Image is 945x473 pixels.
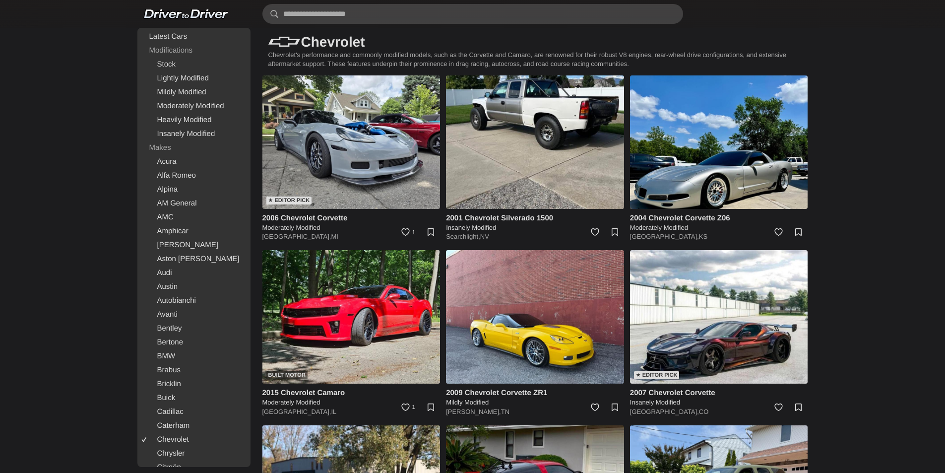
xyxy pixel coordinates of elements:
[139,71,249,85] a: Lightly Modified
[630,250,808,384] a: ★ Editor Pick
[139,252,249,266] a: Aston [PERSON_NAME]
[262,388,441,398] h4: 2015 Chevrolet Camaro
[630,388,808,407] a: 2007 Chevrolet Corvette Insanely Modified
[139,155,249,169] a: Acura
[262,51,808,75] p: Chevrolet's performance and commonly modified models, such as the Corvette and Camaro, are renown...
[630,388,808,398] h4: 2007 Chevrolet Corvette
[139,44,249,58] div: Modifications
[139,336,249,349] a: Bertone
[139,169,249,183] a: Alfa Romeo
[630,233,699,240] a: [GEOGRAPHIC_DATA],
[446,213,624,223] h4: 2001 Chevrolet Silverado 1500
[501,408,509,415] a: TN
[446,408,501,415] a: [PERSON_NAME],
[266,371,308,379] div: Built Motor
[446,250,624,384] img: 2009 Chevrolet Corvette ZR1 for sale
[139,280,249,294] a: Austin
[139,127,249,141] a: Insanely Modified
[139,238,249,252] a: [PERSON_NAME]
[262,398,441,407] h5: Moderately Modified
[446,233,480,240] a: Searchlight,
[634,371,680,379] div: ★ Editor Pick
[630,408,699,415] a: [GEOGRAPHIC_DATA],
[139,210,249,224] a: AMC
[630,250,808,384] img: 2007 Chevrolet Corvette for sale
[630,213,808,223] h4: 2004 Chevrolet Corvette Z06
[630,75,808,209] img: 2004 Chevrolet Corvette Z06 for sale
[139,85,249,99] a: Mildly Modified
[139,224,249,238] a: Amphicar
[139,349,249,363] a: BMW
[446,213,624,232] a: 2001 Chevrolet Silverado 1500 Insanely Modified
[139,377,249,391] a: Bricklin
[446,75,624,209] img: 2001 Chevrolet Silverado 1500 for sale
[139,308,249,322] a: Avanti
[262,213,441,223] h4: 2006 Chevrolet Corvette
[262,28,798,57] h1: Chevrolet
[139,99,249,113] a: Moderately Modified
[262,75,441,209] img: 2006 Chevrolet Corvette for sale
[699,408,709,415] a: CO
[396,223,418,245] a: 1
[139,197,249,210] a: AM General
[139,58,249,71] a: Stock
[446,388,624,398] h4: 2009 Chevrolet Corvette ZR1
[446,223,624,232] h5: Insanely Modified
[396,399,418,420] a: 1
[139,391,249,405] a: Buick
[262,213,441,232] a: 2006 Chevrolet Corvette Moderately Modified
[262,233,331,240] a: [GEOGRAPHIC_DATA],
[630,223,808,232] h5: Moderately Modified
[139,30,249,44] a: Latest Cars
[262,250,441,384] a: Built Motor
[262,408,331,415] a: [GEOGRAPHIC_DATA],
[446,398,624,407] h5: Mildly Modified
[699,233,707,240] a: KS
[331,233,338,240] a: MI
[262,223,441,232] h5: Moderately Modified
[630,398,808,407] h5: Insanely Modified
[139,141,249,155] div: Makes
[139,294,249,308] a: Autobianchi
[480,233,489,240] a: NV
[262,250,441,384] img: 2015 Chevrolet Camaro for sale
[262,75,441,209] a: ★ Editor Pick
[139,183,249,197] a: Alpina
[331,408,336,415] a: IL
[139,405,249,419] a: Cadillac
[266,197,312,204] div: ★ Editor Pick
[139,447,249,461] a: Chrysler
[446,388,624,407] a: 2009 Chevrolet Corvette ZR1 Mildly Modified
[139,363,249,377] a: Brabus
[139,433,249,447] a: Chevrolet
[262,388,441,407] a: 2015 Chevrolet Camaro Moderately Modified
[139,322,249,336] a: Bentley
[630,213,808,232] a: 2004 Chevrolet Corvette Z06 Moderately Modified
[139,419,249,433] a: Caterham
[268,36,300,48] img: Chevrolet logo
[139,113,249,127] a: Heavily Modified
[139,266,249,280] a: Audi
